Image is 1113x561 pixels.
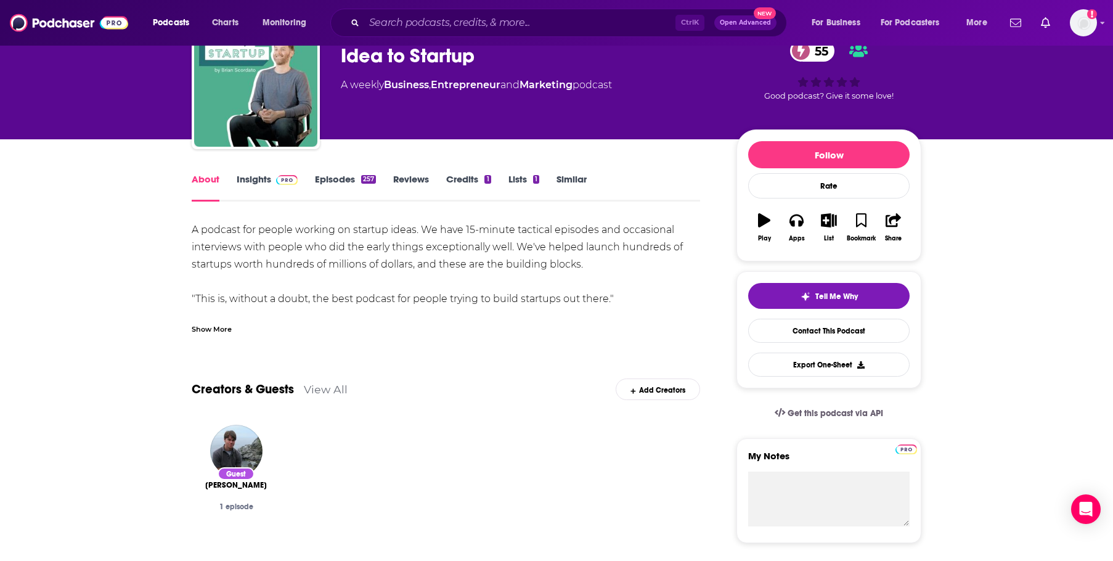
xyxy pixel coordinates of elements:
div: 1 [533,175,539,184]
button: open menu [803,13,876,33]
a: Similar [556,173,587,202]
div: 55Good podcast? Give it some love! [736,32,921,109]
div: Apps [789,235,805,242]
a: Show notifications dropdown [1005,12,1026,33]
a: Charts [204,13,246,33]
img: Podchaser - Follow, Share and Rate Podcasts [10,11,128,35]
span: Charts [212,14,238,31]
img: Idea to Startup [194,23,317,147]
a: Contact This Podcast [748,319,910,343]
span: [PERSON_NAME] [205,480,267,490]
img: Podchaser Pro [276,175,298,185]
span: , [429,79,431,91]
span: 55 [802,40,834,62]
a: Entrepreneur [431,79,500,91]
img: User Profile [1070,9,1097,36]
div: List [824,235,834,242]
a: Pro website [895,443,917,454]
input: Search podcasts, credits, & more... [364,13,675,33]
a: Reviews [393,173,429,202]
a: 55 [790,40,834,62]
div: Open Intercom Messenger [1071,494,1101,524]
div: Play [758,235,771,242]
span: For Business [812,14,860,31]
div: Guest [218,467,255,480]
span: Logged in as Ashley_Beenen [1070,9,1097,36]
a: Ben Conniff [205,480,267,490]
img: Ben Conniff [210,425,263,477]
a: Lists1 [508,173,539,202]
div: Bookmark [847,235,876,242]
a: Get this podcast via API [765,398,893,428]
span: For Podcasters [881,14,940,31]
div: Add Creators [616,379,700,400]
div: Share [885,235,902,242]
div: Rate [748,173,910,199]
div: 1 [484,175,491,184]
label: My Notes [748,450,910,472]
a: InsightsPodchaser Pro [237,173,298,202]
button: tell me why sparkleTell Me Why [748,283,910,309]
span: Tell Me Why [815,292,858,301]
img: tell me why sparkle [801,292,810,301]
button: Apps [780,205,812,250]
button: open menu [873,13,958,33]
button: List [813,205,845,250]
svg: Add a profile image [1087,9,1097,19]
div: Search podcasts, credits, & more... [342,9,799,37]
a: View All [304,383,348,396]
a: Marketing [520,79,573,91]
span: Open Advanced [720,20,771,26]
div: 257 [361,175,376,184]
img: Podchaser Pro [895,444,917,454]
button: Play [748,205,780,250]
span: More [966,14,987,31]
div: A weekly podcast [341,78,612,92]
a: Show notifications dropdown [1036,12,1055,33]
button: Bookmark [845,205,877,250]
a: Episodes257 [315,173,376,202]
span: and [500,79,520,91]
span: New [754,7,776,19]
button: Share [878,205,910,250]
button: Follow [748,141,910,168]
div: 1 episode [202,502,271,511]
button: Open AdvancedNew [714,15,777,30]
a: Business [384,79,429,91]
button: open menu [144,13,205,33]
span: Get this podcast via API [788,408,883,419]
button: Show profile menu [1070,9,1097,36]
span: Good podcast? Give it some love! [764,91,894,100]
button: open menu [254,13,322,33]
a: About [192,173,219,202]
a: Credits1 [446,173,491,202]
button: Export One-Sheet [748,353,910,377]
span: Podcasts [153,14,189,31]
button: open menu [958,13,1003,33]
span: Ctrl K [675,15,704,31]
a: Creators & Guests [192,382,294,397]
div: A podcast for people working on startup ideas. We have 15-minute tactical episodes and occasional... [192,221,700,394]
span: Monitoring [263,14,306,31]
